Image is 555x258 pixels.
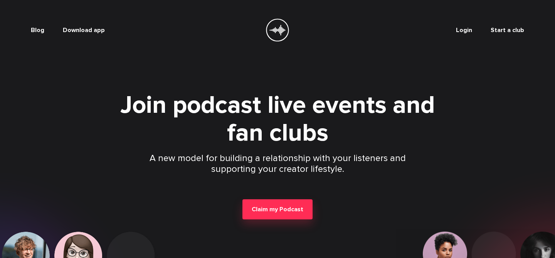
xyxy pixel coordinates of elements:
h1: Join podcast live events and fan clubs [105,91,450,147]
a: Blog [31,26,44,34]
a: Start a club [491,26,524,34]
button: Download app [63,26,105,34]
button: Claim my Podcast [242,199,313,219]
a: Login [456,26,472,34]
p: A new model for building a relationship with your listeners and supporting your creator lifestyle. [148,153,407,175]
span: Claim my Podcast [252,205,303,213]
